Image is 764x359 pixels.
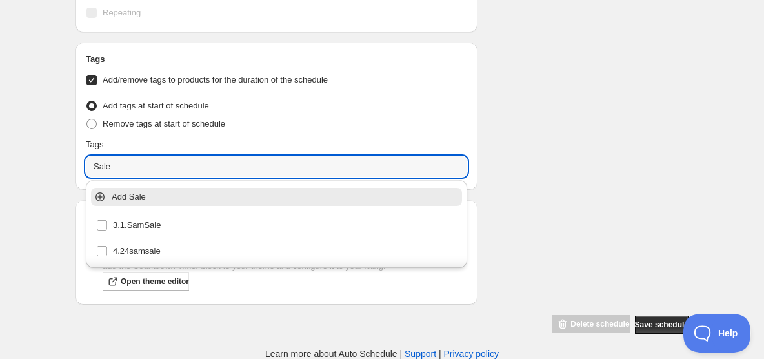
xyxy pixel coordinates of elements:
[86,237,467,263] li: 4.24samsale
[86,53,467,66] h2: Tags
[103,272,189,291] a: Open theme editor
[103,8,141,17] span: Repeating
[405,349,436,359] a: Support
[103,119,225,128] span: Remove tags at start of schedule
[103,75,328,85] span: Add/remove tags to products for the duration of the schedule
[121,276,189,287] span: Open theme editor
[86,214,467,237] li: 3.1.SamSale
[112,190,459,203] p: Add Sale
[86,138,103,151] p: Tags
[103,101,209,110] span: Add tags at start of schedule
[635,316,689,334] button: Save schedule
[683,314,751,353] iframe: Toggle Customer Support
[444,349,499,359] a: Privacy policy
[635,320,689,330] span: Save schedule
